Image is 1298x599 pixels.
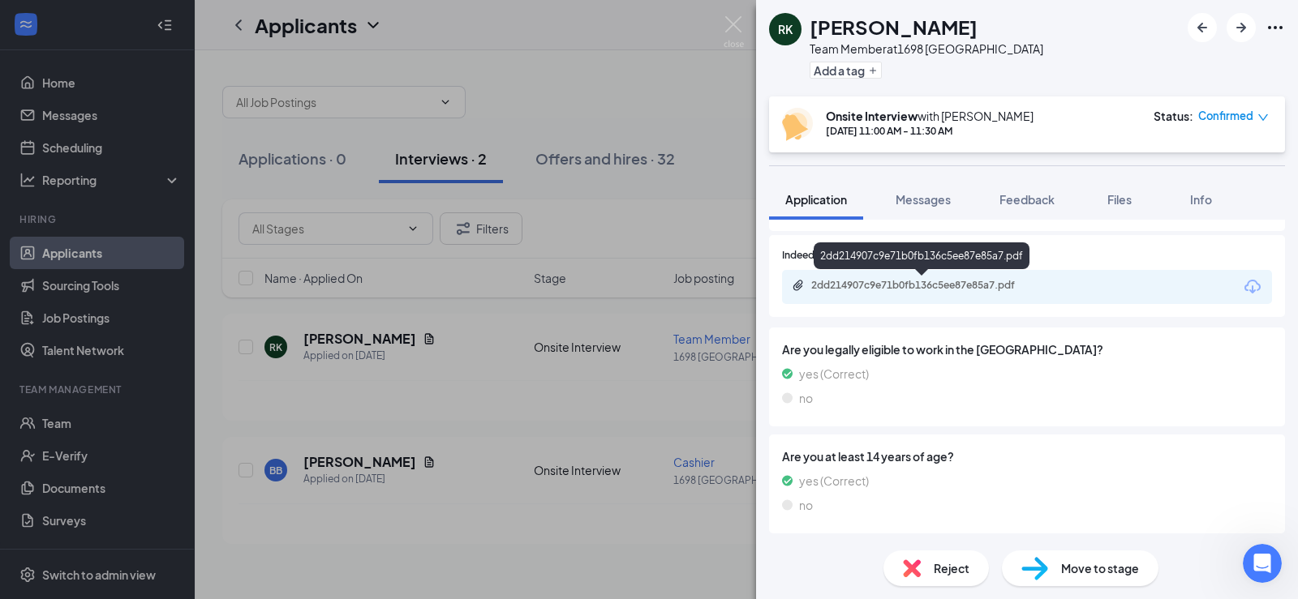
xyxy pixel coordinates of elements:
svg: Paperclip [792,279,805,292]
h1: [PERSON_NAME] [810,13,978,41]
svg: Plus [868,66,878,75]
span: yes (Correct) [799,365,869,383]
span: Application [785,192,847,207]
div: Team Member at 1698 [GEOGRAPHIC_DATA] [810,41,1043,57]
div: [DATE] 11:00 AM - 11:30 AM [826,124,1034,138]
span: Indeed Resume [782,248,853,263]
a: Paperclip2dd214907c9e71b0fb136c5ee87e85a7.pdf [792,279,1055,294]
button: ArrowLeftNew [1188,13,1217,42]
span: Reject [934,559,969,577]
svg: Download [1243,277,1262,297]
div: RK [778,21,793,37]
span: Are you legally eligible to work in the [GEOGRAPHIC_DATA]? [782,340,1272,358]
span: down [1257,112,1269,123]
button: PlusAdd a tag [810,62,882,79]
span: no [799,389,813,407]
iframe: Intercom live chat [1243,544,1282,583]
span: yes (Correct) [799,472,869,490]
div: with [PERSON_NAME] [826,108,1034,124]
svg: Ellipses [1266,18,1285,37]
b: Onsite Interview [826,109,918,123]
span: Files [1107,192,1132,207]
span: Info [1190,192,1212,207]
svg: ArrowRight [1231,18,1251,37]
span: no [799,496,813,514]
svg: ArrowLeftNew [1193,18,1212,37]
div: Status : [1154,108,1193,124]
div: 2dd214907c9e71b0fb136c5ee87e85a7.pdf [811,279,1038,292]
span: Confirmed [1198,108,1253,124]
button: ArrowRight [1227,13,1256,42]
div: 2dd214907c9e71b0fb136c5ee87e85a7.pdf [814,242,1029,269]
span: Move to stage [1061,559,1139,577]
span: Feedback [999,192,1055,207]
span: Messages [896,192,951,207]
span: Are you at least 14 years of age? [782,447,1272,465]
